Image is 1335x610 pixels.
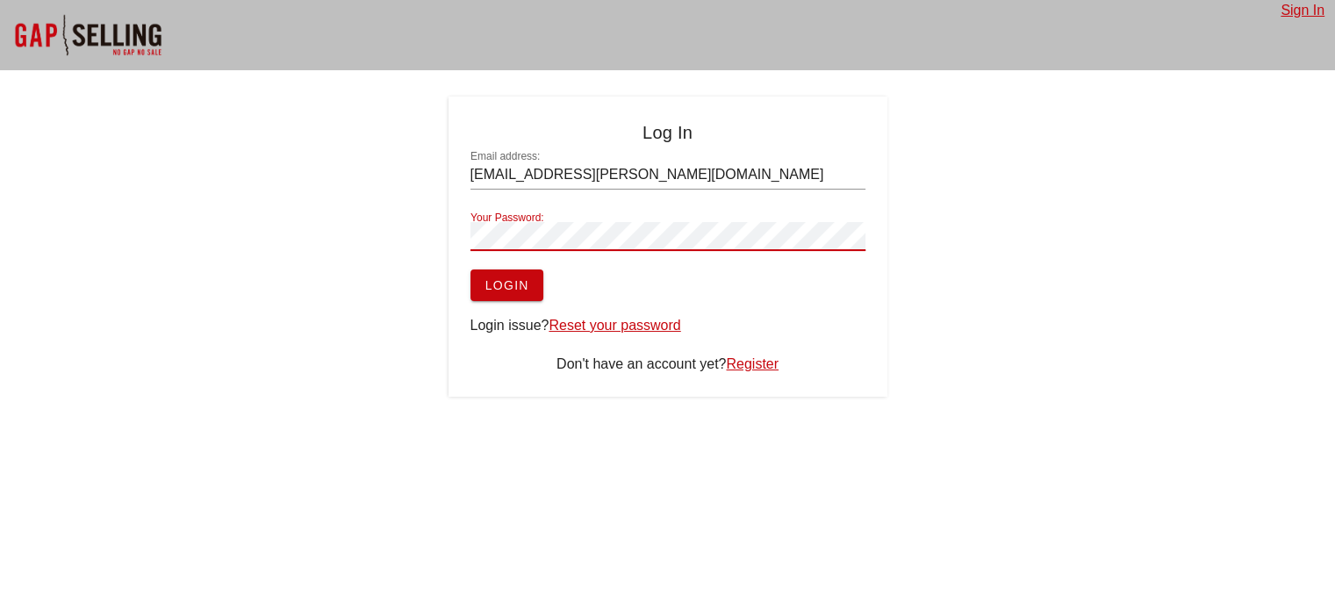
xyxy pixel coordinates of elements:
[470,150,540,163] label: Email address:
[549,318,680,333] a: Reset your password
[470,269,543,301] button: Login
[484,278,529,292] span: Login
[470,315,865,336] div: Login issue?
[470,354,865,375] div: Don't have an account yet?
[470,212,544,225] label: Your Password:
[1281,3,1324,18] a: Sign In
[470,118,865,147] h4: Log In
[726,356,779,371] a: Register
